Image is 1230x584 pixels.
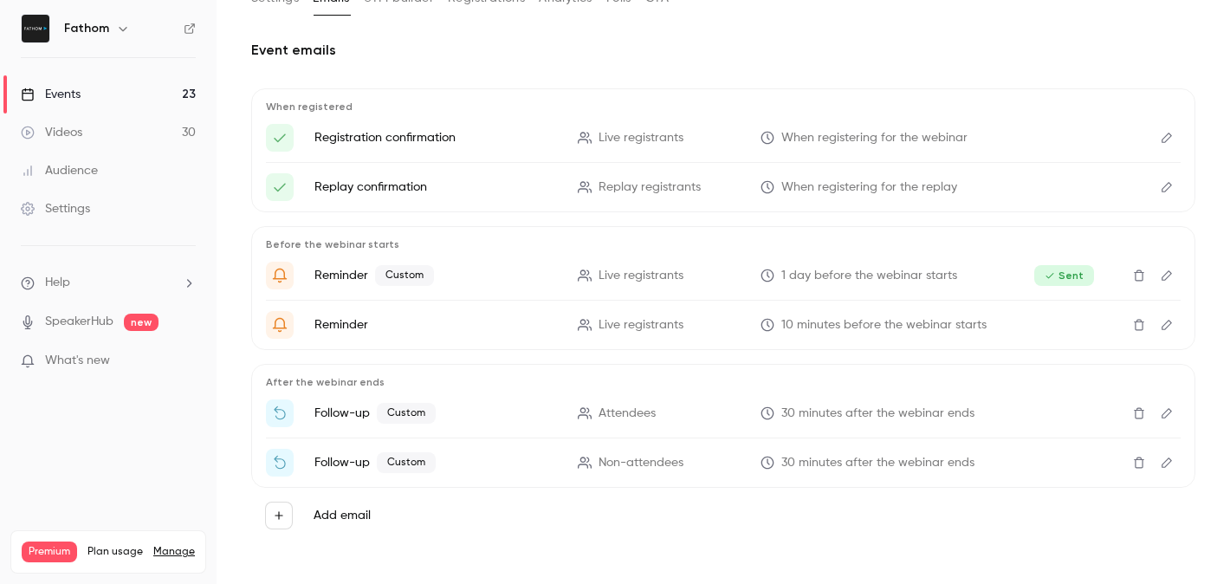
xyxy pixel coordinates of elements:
[45,274,70,292] span: Help
[1153,124,1181,152] button: Edit
[266,449,1181,477] li: Watch the replay of {{ event_name }}
[1125,262,1153,289] button: Delete
[599,267,683,285] span: Live registrants
[266,124,1181,152] li: Here's your access link to {{ event_name }}!
[251,40,1195,61] h2: Event emails
[64,20,109,37] h6: Fathom
[781,267,957,285] span: 1 day before the webinar starts
[21,124,82,141] div: Videos
[1125,399,1153,427] button: Delete
[375,265,434,286] span: Custom
[781,454,974,472] span: 30 minutes after the webinar ends
[124,314,159,331] span: new
[781,129,968,147] span: When registering for the webinar
[599,178,701,197] span: Replay registrants
[175,354,196,369] iframe: Noticeable Trigger
[781,405,974,423] span: 30 minutes after the webinar ends
[314,403,557,424] p: Follow-up
[314,129,557,146] p: Registration confirmation
[781,178,957,197] span: When registering for the replay
[22,542,77,562] span: Premium
[45,352,110,370] span: What's new
[377,403,436,424] span: Custom
[314,265,557,286] p: Reminder
[1034,265,1094,286] span: Sent
[266,375,1181,389] p: After the webinar ends
[1153,311,1181,339] button: Edit
[266,237,1181,251] p: Before the webinar starts
[599,129,683,147] span: Live registrants
[266,100,1181,114] p: When registered
[266,311,1181,339] li: {{ event_name }} is about to go live
[599,316,683,334] span: Live registrants
[87,545,143,559] span: Plan usage
[314,316,557,334] p: Reminder
[599,454,683,472] span: Non-attendees
[266,399,1181,427] li: Thanks for attending {{ event_name }}
[314,452,557,473] p: Follow-up
[1153,173,1181,201] button: Edit
[377,452,436,473] span: Custom
[1153,262,1181,289] button: Edit
[21,162,98,179] div: Audience
[314,507,371,524] label: Add email
[45,313,113,331] a: SpeakerHub
[153,545,195,559] a: Manage
[266,173,1181,201] li: Here's your access link to {{ event_name }}!
[22,15,49,42] img: Fathom
[1153,399,1181,427] button: Edit
[1153,449,1181,477] button: Edit
[21,86,81,103] div: Events
[599,405,656,423] span: Attendees
[1125,449,1153,477] button: Delete
[314,178,557,196] p: Replay confirmation
[781,316,987,334] span: 10 minutes before the webinar starts
[21,274,196,292] li: help-dropdown-opener
[1125,311,1153,339] button: Delete
[21,200,90,217] div: Settings
[266,262,1181,289] li: Get Ready for '{{ event_name }}' tomorrow!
